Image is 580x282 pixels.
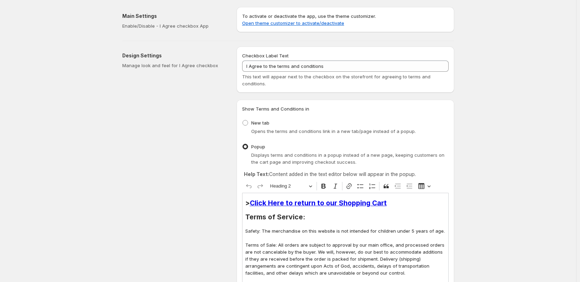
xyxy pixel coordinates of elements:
[242,179,449,193] div: Editor toolbar
[245,213,445,220] h2: Terms of Service:
[244,171,447,178] p: Content added in the text editor below will appear in the popup.
[122,62,225,69] p: Manage look and feel for I Agree checkbox
[245,227,445,234] p: Safety: The merchandise on this website is not intended for children under 5 years of age.
[251,120,269,126] span: New tab
[245,241,445,276] p: Terms of Sale: All orders are subject to approval by our main office, and processed orders are no...
[267,181,315,192] button: Heading 2, Heading
[244,171,269,177] strong: Help Text:
[251,144,265,149] span: Popup
[122,22,225,29] p: Enable/Disable - I Agree checkbox App
[270,182,306,190] span: Heading 2
[242,106,309,112] span: Show Terms and Conditions in
[122,13,225,20] h2: Main Settings
[242,13,449,27] p: To activate or deactivate the app, use the theme customizer.
[242,20,344,26] a: Open theme customizer to activate/deactivate
[251,152,444,165] span: Displays terms and conditions in a popup instead of a new page, keeping customers on the cart pag...
[245,199,445,206] h2: >
[122,52,225,59] h2: Design Settings
[250,199,387,207] a: Click Here to return to our Shopping Cart
[242,53,289,58] span: Checkbox Label Text
[251,128,416,134] span: Opens the terms and conditions link in a new tab/page instead of a popup.
[242,74,430,86] span: This text will appear next to the checkbox on the storefront for agreeing to terms and conditions.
